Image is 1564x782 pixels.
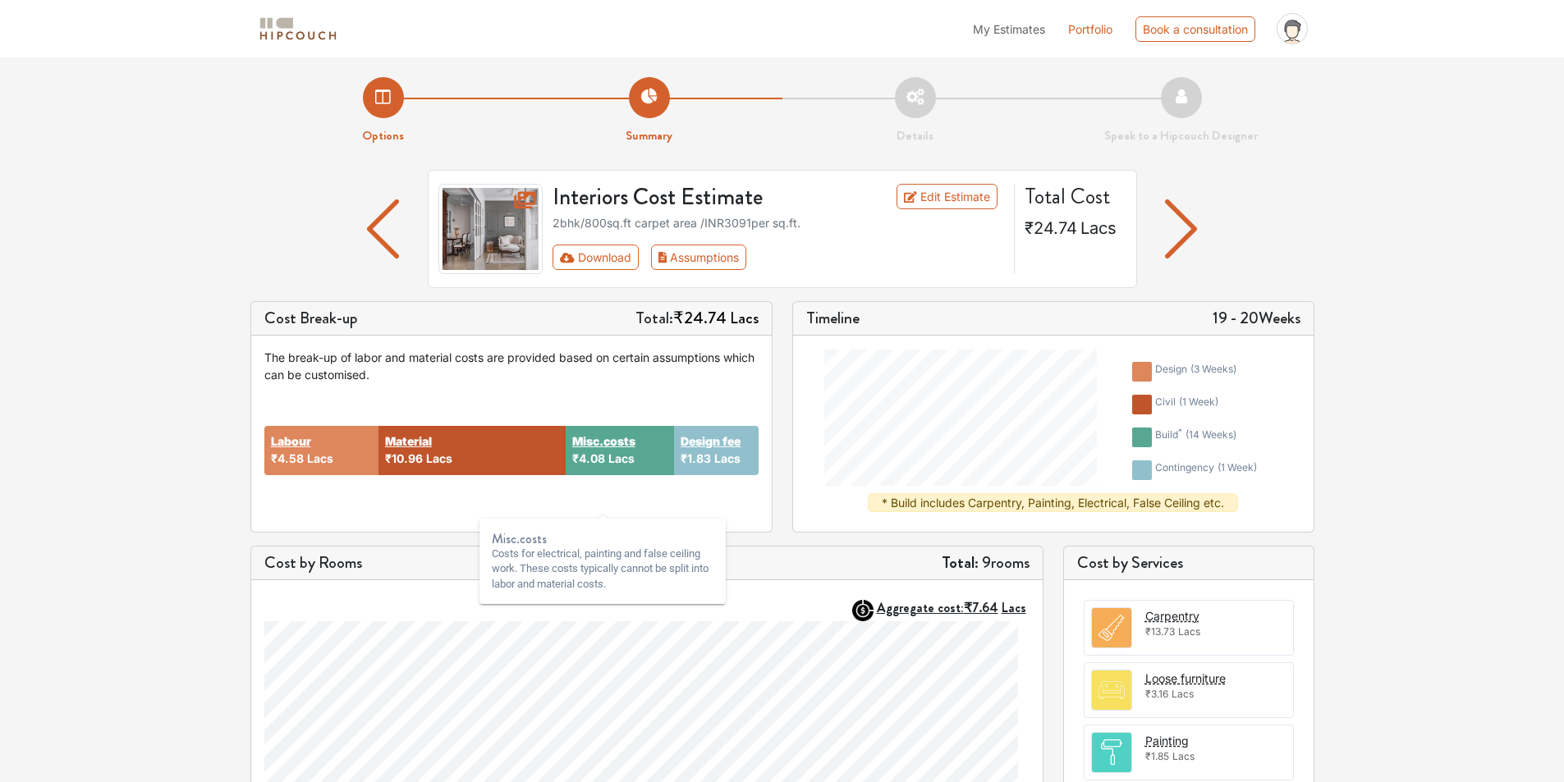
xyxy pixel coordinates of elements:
div: design [1155,362,1236,382]
button: Carpentry [1145,607,1199,624]
button: Misc.costs [572,432,635,450]
button: Design fee [681,432,741,450]
span: Lacs [730,306,759,330]
strong: Speak to a Hipcouch Designer [1104,126,1258,144]
button: Material [385,432,432,450]
strong: Summary [626,126,672,144]
span: ( 1 week ) [1218,461,1257,473]
h5: 19 - 20 Weeks [1213,309,1300,328]
strong: Details [897,126,933,144]
span: ₹7.64 [964,598,998,617]
div: Book a consultation [1135,16,1255,42]
span: ( 1 week ) [1179,396,1218,408]
span: ₹4.58 [271,451,304,465]
span: Lacs [307,451,333,465]
div: First group [553,245,759,270]
div: The break-up of labor and material costs are provided based on certain assumptions which can be c... [264,349,759,383]
div: * Build includes Carpentry, Painting, Electrical, False Ceiling etc. [868,493,1238,512]
strong: Aggregate cost: [877,598,1026,617]
h5: Cost Break-up [264,309,358,328]
img: gallery [438,184,544,274]
h5: Total: [635,309,759,328]
div: build [1155,428,1236,447]
h5: 9 rooms [942,553,1030,573]
a: Portfolio [1068,21,1112,38]
span: Lacs [1172,688,1194,700]
div: 2bhk / 800 sq.ft carpet area /INR 3091 per sq.ft. [553,214,1004,231]
span: ₹3.16 [1145,688,1168,700]
img: room.svg [1092,733,1131,772]
span: ₹10.96 [385,451,423,465]
strong: Options [362,126,404,144]
img: arrow left [367,199,399,258]
div: Toolbar with button groups [553,245,1004,270]
button: Loose furniture [1145,670,1226,687]
button: Assumptions [651,245,747,270]
img: room.svg [1092,670,1131,710]
button: Download [553,245,639,270]
h6: Misc.costs [492,531,713,546]
img: room.svg [1092,608,1131,647]
button: Painting [1145,732,1189,749]
span: ( 3 weeks ) [1190,363,1236,375]
span: Lacs [1172,750,1195,762]
a: Edit Estimate [897,184,998,209]
span: ₹13.73 [1145,625,1175,638]
h3: Interiors Cost Estimate [543,184,856,212]
span: logo-horizontal.svg [257,11,339,48]
span: ₹24.74 [1025,218,1077,238]
span: My Estimates [973,22,1045,36]
div: civil [1155,395,1218,414]
div: contingency [1155,460,1257,480]
span: Lacs [1002,598,1026,617]
span: ₹24.74 [673,306,727,330]
h5: Cost by Rooms [264,553,362,573]
img: arrow left [1165,199,1197,258]
button: Aggregate cost:₹7.64Lacs [877,600,1030,615]
img: AggregateIcon [852,600,874,621]
span: Lacs [1080,218,1117,238]
img: logo-horizontal.svg [257,15,339,43]
span: ₹4.08 [572,451,605,465]
span: Lacs [426,451,452,465]
span: ( 14 weeks ) [1186,428,1236,441]
strong: Total: [942,551,979,574]
span: Lacs [1178,625,1200,638]
p: Costs for electrical, painting and false ceiling work. These costs typically cannot be split into... [492,546,713,592]
h5: Cost by Services [1077,553,1300,573]
span: ₹1.85 [1145,750,1169,762]
button: Labour [271,432,311,450]
span: Lacs [608,451,635,465]
span: Lacs [714,451,741,465]
span: ₹1.83 [681,451,711,465]
h5: Timeline [806,309,860,328]
h4: Total Cost [1025,184,1123,209]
